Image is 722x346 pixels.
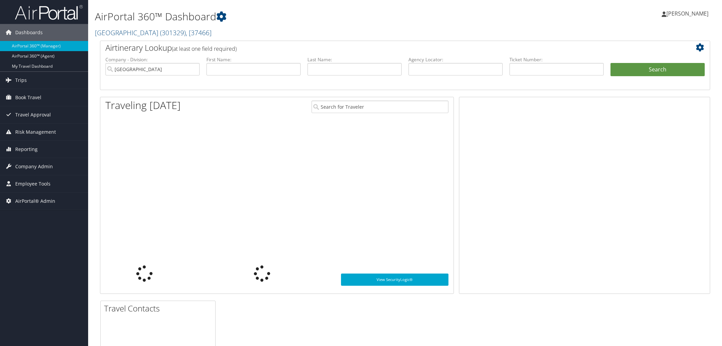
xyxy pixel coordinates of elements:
span: AirPortal® Admin [15,193,55,210]
label: Ticket Number: [509,56,604,63]
span: Dashboards [15,24,43,41]
span: ( 301329 ) [160,28,186,37]
h1: Traveling [DATE] [105,98,181,112]
span: Company Admin [15,158,53,175]
span: [PERSON_NAME] [666,10,708,17]
button: Search [610,63,705,77]
label: Agency Locator: [408,56,503,63]
a: [GEOGRAPHIC_DATA] [95,28,212,37]
span: Reporting [15,141,38,158]
span: Book Travel [15,89,41,106]
a: [PERSON_NAME] [662,3,715,24]
input: Search for Traveler [312,101,448,113]
span: (at least one field required) [172,45,237,52]
span: Employee Tools [15,175,51,192]
span: Travel Approval [15,106,51,123]
span: , [ 37466 ] [186,28,212,37]
label: First Name: [206,56,301,63]
h2: Airtinerary Lookup [105,42,654,53]
span: Trips [15,72,27,89]
h2: Travel Contacts [104,303,215,314]
a: View SecurityLogic® [341,274,448,286]
label: Company - Division: [105,56,200,63]
h1: AirPortal 360™ Dashboard [95,9,508,24]
span: Risk Management [15,124,56,140]
label: Last Name: [307,56,402,63]
img: airportal-logo.png [15,4,83,20]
